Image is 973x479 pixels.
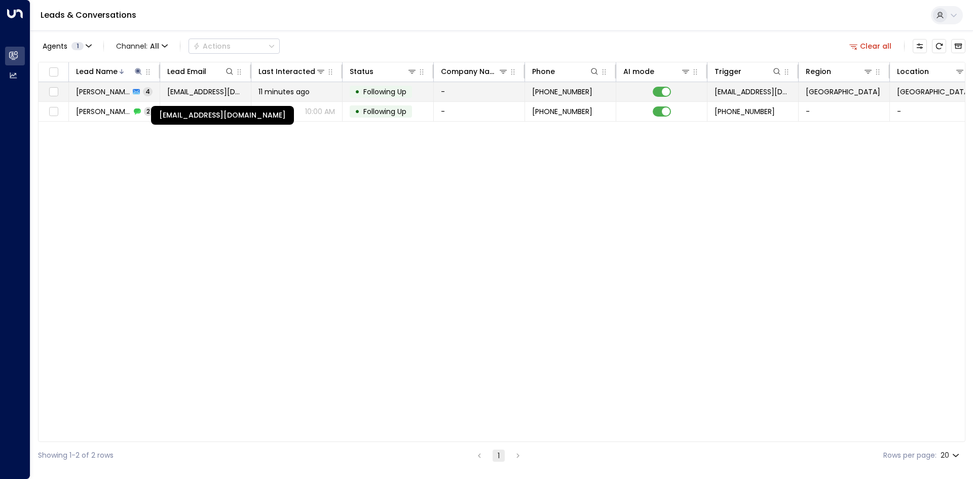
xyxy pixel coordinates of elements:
p: 10:00 AM [305,106,335,117]
span: Agents [43,43,67,50]
div: Actions [193,42,231,51]
div: 20 [941,448,961,463]
span: Brenda Grant [76,106,131,117]
div: Company Name [441,65,508,78]
div: [EMAIL_ADDRESS][DOMAIN_NAME] [151,106,294,125]
span: Channel: [112,39,172,53]
div: Location [897,65,929,78]
span: All [150,42,159,50]
button: Channel:All [112,39,172,53]
div: Last Interacted [258,65,315,78]
button: page 1 [493,450,505,462]
span: Toggle select all [47,66,60,79]
span: brendag167@yahoo.co.uk [167,87,244,97]
span: Refresh [932,39,946,53]
span: 2 [144,107,153,116]
button: Clear all [845,39,896,53]
button: Agents1 [38,39,95,53]
span: leads@space-station.co.uk [715,87,791,97]
button: Archived Leads [951,39,965,53]
span: +447920138515 [715,106,775,117]
div: • [355,103,360,120]
div: Company Name [441,65,498,78]
div: Status [350,65,417,78]
div: Lead Email [167,65,206,78]
div: Location [897,65,965,78]
div: • [355,83,360,100]
button: Customize [913,39,927,53]
div: Trigger [715,65,741,78]
label: Rows per page: [883,450,937,461]
td: - [799,102,890,121]
span: Following Up [363,106,406,117]
div: Phone [532,65,555,78]
div: Trigger [715,65,782,78]
div: Showing 1-2 of 2 rows [38,450,114,461]
span: London [806,87,880,97]
span: 4 [143,87,153,96]
span: 1 [71,42,84,50]
nav: pagination navigation [473,449,525,462]
span: +447920138515 [532,106,592,117]
span: Following Up [363,87,406,97]
div: Lead Email [167,65,235,78]
td: - [434,82,525,101]
div: Region [806,65,831,78]
div: Button group with a nested menu [189,39,280,54]
div: Region [806,65,873,78]
div: AI mode [623,65,691,78]
div: Phone [532,65,600,78]
span: Toggle select row [47,105,60,118]
div: Lead Name [76,65,118,78]
div: Last Interacted [258,65,326,78]
div: Status [350,65,373,78]
td: - [434,102,525,121]
span: +447920138515 [532,87,592,97]
div: AI mode [623,65,654,78]
button: Actions [189,39,280,54]
span: 11 minutes ago [258,87,310,97]
span: Brenda Grant [76,87,130,97]
div: Lead Name [76,65,143,78]
span: Toggle select row [47,86,60,98]
a: Leads & Conversations [41,9,136,21]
